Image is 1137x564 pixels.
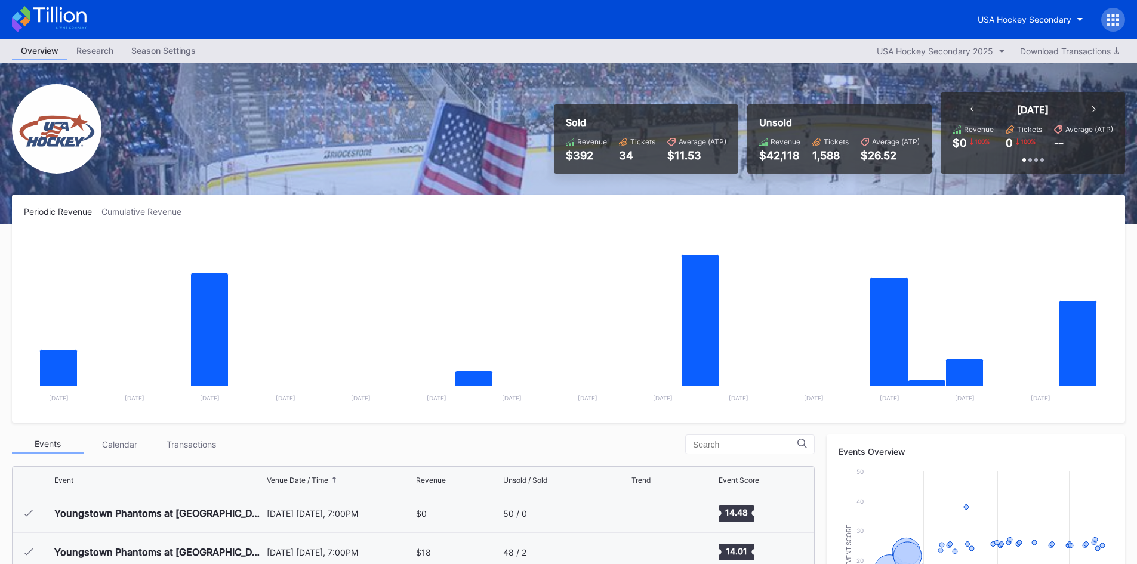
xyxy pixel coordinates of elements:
[49,395,69,402] text: [DATE]
[1065,125,1113,134] div: Average (ATP)
[125,395,144,402] text: [DATE]
[427,395,446,402] text: [DATE]
[503,547,526,557] div: 48 / 2
[667,149,726,162] div: $11.53
[155,435,227,454] div: Transactions
[856,527,864,534] text: 30
[122,42,205,60] a: Season Settings
[861,149,920,162] div: $26.52
[856,557,864,564] text: 20
[267,547,414,557] div: [DATE] [DATE], 7:00PM
[1017,104,1049,116] div: [DATE]
[101,207,191,217] div: Cumulative Revenue
[631,476,651,485] div: Trend
[54,476,73,485] div: Event
[200,395,220,402] text: [DATE]
[824,137,849,146] div: Tickets
[812,149,849,162] div: 1,588
[54,546,264,558] div: Youngstown Phantoms at [GEOGRAPHIC_DATA] Hockey NTDP U-18
[503,476,547,485] div: Unsold / Sold
[1014,43,1125,59] button: Download Transactions
[978,14,1071,24] div: USA Hockey Secondary
[726,546,747,556] text: 14.01
[12,435,84,454] div: Events
[12,42,67,60] a: Overview
[771,137,800,146] div: Revenue
[631,498,667,528] svg: Chart title
[759,116,920,128] div: Unsold
[566,149,607,162] div: $392
[276,395,295,402] text: [DATE]
[871,43,1011,59] button: USA Hockey Secondary 2025
[856,498,864,505] text: 40
[630,137,655,146] div: Tickets
[653,395,673,402] text: [DATE]
[267,508,414,519] div: [DATE] [DATE], 7:00PM
[267,476,328,485] div: Venue Date / Time
[577,137,607,146] div: Revenue
[725,507,748,517] text: 14.48
[804,395,824,402] text: [DATE]
[1017,125,1042,134] div: Tickets
[24,207,101,217] div: Periodic Revenue
[67,42,122,59] div: Research
[953,137,967,149] div: $0
[877,46,993,56] div: USA Hockey Secondary 2025
[416,547,431,557] div: $18
[12,84,101,174] img: USA_Hockey_Secondary.png
[1006,137,1013,149] div: 0
[1031,395,1050,402] text: [DATE]
[973,137,991,146] div: 100 %
[969,8,1092,30] button: USA Hockey Secondary
[24,232,1113,411] svg: Chart title
[880,395,899,402] text: [DATE]
[502,395,522,402] text: [DATE]
[566,116,726,128] div: Sold
[679,137,726,146] div: Average (ATP)
[955,395,975,402] text: [DATE]
[503,508,527,519] div: 50 / 0
[856,468,864,475] text: 50
[693,440,797,449] input: Search
[1020,46,1119,56] div: Download Transactions
[619,149,655,162] div: 34
[1054,137,1064,149] div: --
[67,42,122,60] a: Research
[1019,137,1037,146] div: 100 %
[578,395,597,402] text: [DATE]
[416,508,427,519] div: $0
[54,507,264,519] div: Youngstown Phantoms at [GEOGRAPHIC_DATA] Hockey NTDP U-18
[719,476,759,485] div: Event Score
[122,42,205,59] div: Season Settings
[729,395,748,402] text: [DATE]
[351,395,371,402] text: [DATE]
[759,149,800,162] div: $42,118
[84,435,155,454] div: Calendar
[872,137,920,146] div: Average (ATP)
[839,446,1113,457] div: Events Overview
[416,476,446,485] div: Revenue
[964,125,994,134] div: Revenue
